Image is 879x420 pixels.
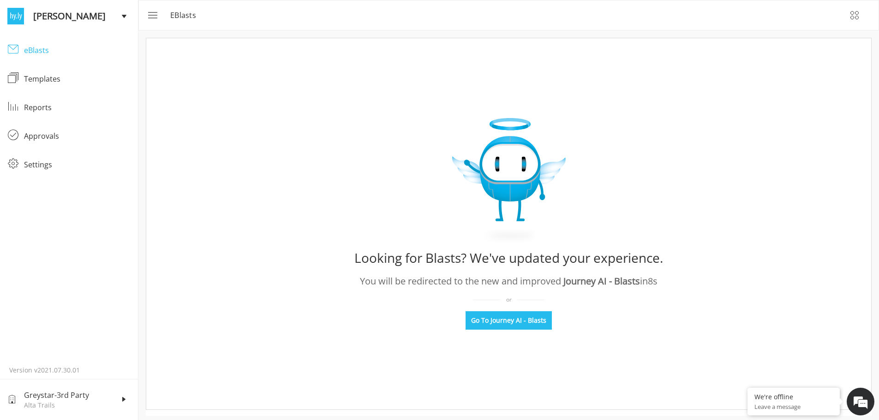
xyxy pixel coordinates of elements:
div: or [473,296,545,304]
div: Looking for Blasts? We've updated your experience. [354,247,663,269]
div: You will be redirected to the new and improved in 8 s [360,274,658,288]
img: expiry_Image [452,118,566,244]
div: Reports [24,102,131,113]
div: We're offline [754,392,833,401]
button: menu [141,4,163,26]
span: [PERSON_NAME] [33,9,121,23]
button: Go To Journey AI - Blasts [466,311,552,330]
span: Journey AI - Blasts [563,275,640,287]
img: logo [7,8,24,24]
div: Approvals [24,130,131,142]
p: eBlasts [170,10,202,21]
span: Go To Journey AI - Blasts [471,316,546,325]
p: Version v2021.07.30.01 [9,366,129,375]
p: Leave a message [754,402,833,411]
div: eBlasts [24,45,131,56]
div: Templates [24,73,131,84]
div: Settings [24,159,131,170]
